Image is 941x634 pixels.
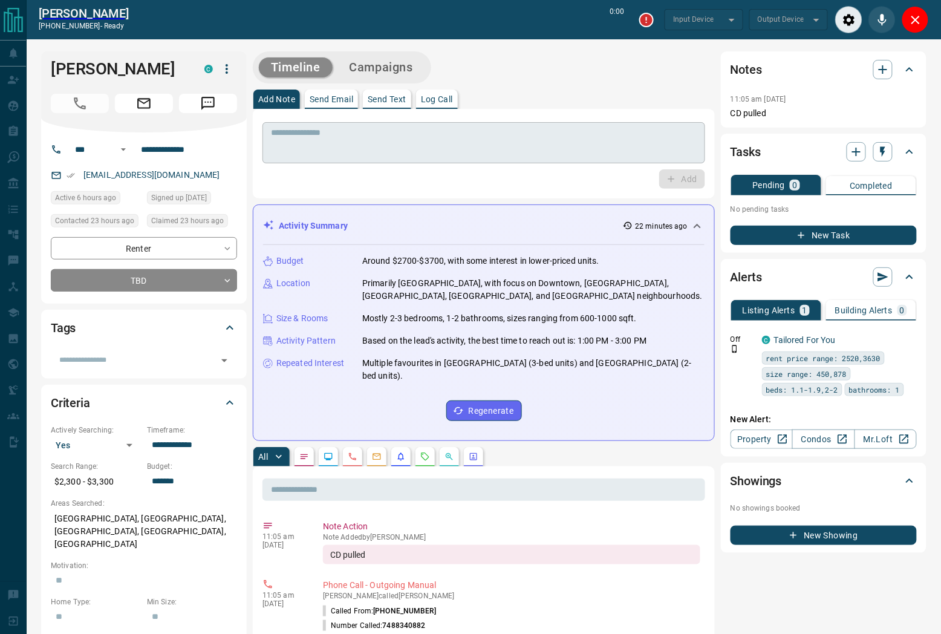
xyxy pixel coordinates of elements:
p: Activity Summary [279,220,348,232]
p: Home Type: [51,596,141,607]
h2: Criteria [51,393,90,413]
p: 0 [792,181,797,189]
p: [GEOGRAPHIC_DATA], [GEOGRAPHIC_DATA], [GEOGRAPHIC_DATA], [GEOGRAPHIC_DATA], [GEOGRAPHIC_DATA] [51,509,237,554]
svg: Notes [299,452,309,462]
p: Motivation: [51,560,237,571]
p: Timeframe: [147,425,237,436]
svg: Push Notification Only [731,345,739,353]
button: Open [216,352,233,369]
h2: Alerts [731,267,762,287]
svg: Requests [420,452,430,462]
p: Location [276,277,310,290]
div: Fri Sep 12 2025 [51,214,141,231]
p: Budget [276,255,304,267]
span: Contacted 23 hours ago [55,215,134,227]
p: [PERSON_NAME] called [PERSON_NAME] [323,592,700,600]
div: Alerts [731,263,917,292]
span: size range: 450,878 [766,368,847,380]
p: No pending tasks [731,200,917,218]
div: Notes [731,55,917,84]
p: 0 [900,306,905,315]
div: Tags [51,313,237,342]
p: Number Called: [323,620,426,631]
div: Yes [51,436,141,455]
p: Send Text [368,95,406,103]
p: Add Note [258,95,295,103]
span: Active 6 hours ago [55,192,116,204]
p: 22 minutes ago [635,221,688,232]
p: Areas Searched: [51,498,237,509]
div: TBD [51,269,237,292]
svg: Email Verified [67,171,75,180]
span: Claimed 23 hours ago [151,215,224,227]
p: Off [731,334,755,345]
a: Mr.Loft [855,430,917,449]
a: Property [731,430,793,449]
p: $2,300 - $3,300 [51,472,141,492]
div: Fri Aug 22 2025 [147,191,237,208]
p: Around $2700-$3700, with some interest in lower-priced units. [362,255,599,267]
button: Campaigns [337,57,425,77]
button: New Showing [731,526,917,545]
button: Regenerate [446,400,522,421]
div: Close [902,6,929,33]
p: Based on the lead's activity, the best time to reach out is: 1:00 PM - 3:00 PM [362,335,646,347]
a: Tailored For You [774,335,836,345]
p: Size & Rooms [276,312,328,325]
p: Building Alerts [835,306,893,315]
div: Activity Summary22 minutes ago [263,215,705,237]
p: Completed [850,181,893,190]
svg: Calls [348,452,357,462]
span: bathrooms: 1 [849,384,900,396]
h2: Tasks [731,142,761,162]
svg: Listing Alerts [396,452,406,462]
p: Search Range: [51,461,141,472]
p: No showings booked [731,503,917,514]
span: beds: 1.1-1.9,2-2 [766,384,838,396]
p: Mostly 2-3 bedrooms, 1-2 bathrooms, sizes ranging from 600-1000 sqft. [362,312,637,325]
div: Renter [51,237,237,260]
button: Timeline [259,57,333,77]
div: Criteria [51,388,237,417]
span: 7488340882 [383,621,426,630]
span: Message [179,94,237,113]
p: Log Call [421,95,453,103]
h2: Tags [51,318,76,338]
p: 11:05 am [262,591,305,600]
p: [DATE] [262,600,305,608]
div: Mute [868,6,896,33]
h2: Showings [731,471,782,491]
div: Tasks [731,137,917,166]
div: Audio Settings [835,6,862,33]
p: 11:05 am [DATE] [731,95,786,103]
p: 1 [803,306,807,315]
svg: Agent Actions [469,452,478,462]
div: Fri Sep 12 2025 [147,214,237,231]
span: [PHONE_NUMBER] [373,607,436,615]
h1: [PERSON_NAME] [51,59,186,79]
div: condos.ca [204,65,213,73]
p: Min Size: [147,596,237,607]
span: rent price range: 2520,3630 [766,352,881,364]
p: Note Action [323,520,700,533]
p: New Alert: [731,413,917,426]
p: Multiple favourites in [GEOGRAPHIC_DATA] (3-bed units) and [GEOGRAPHIC_DATA] (2-bed units). [362,357,705,382]
p: [DATE] [262,541,305,549]
span: ready [104,22,125,30]
button: New Task [731,226,917,245]
div: CD pulled [323,545,700,564]
p: Actively Searching: [51,425,141,436]
p: [PHONE_NUMBER] - [39,21,129,31]
a: [PERSON_NAME] [39,6,129,21]
p: Budget: [147,461,237,472]
p: 11:05 am [262,532,305,541]
p: Send Email [310,95,353,103]
p: Pending [752,181,785,189]
p: Note Added by [PERSON_NAME] [323,533,700,541]
div: condos.ca [762,336,770,344]
p: Repeated Interest [276,357,344,370]
h2: Notes [731,60,762,79]
p: Primarily [GEOGRAPHIC_DATA], with focus on Downtown, [GEOGRAPHIC_DATA], [GEOGRAPHIC_DATA], [GEOGR... [362,277,705,302]
div: Sat Sep 13 2025 [51,191,141,208]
